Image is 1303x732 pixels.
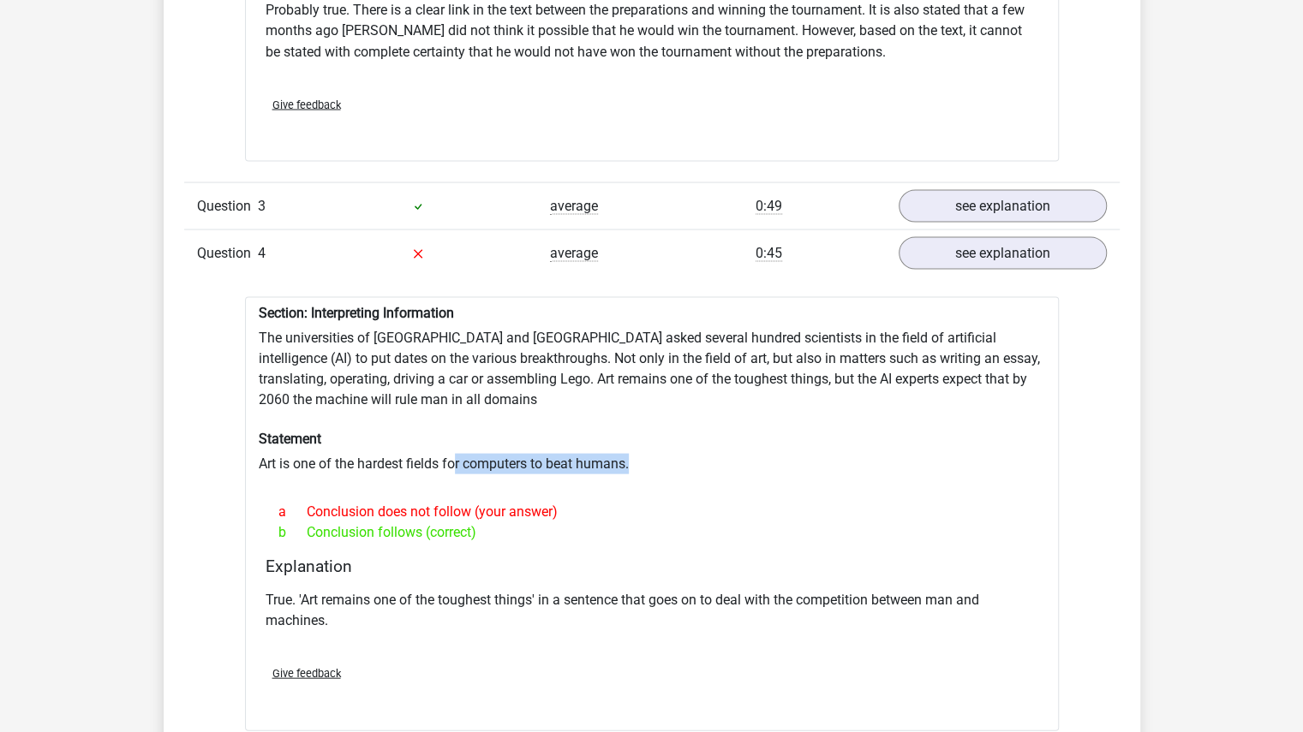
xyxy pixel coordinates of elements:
span: Question [197,195,258,216]
span: 4 [258,244,266,260]
a: see explanation [899,236,1107,269]
div: Conclusion follows (correct) [266,521,1038,542]
a: see explanation [899,189,1107,222]
span: b [278,521,307,542]
span: 3 [258,197,266,213]
h6: Section: Interpreting Information [259,304,1045,320]
span: Give feedback [272,666,341,679]
span: Question [197,242,258,263]
span: 0:45 [756,244,782,261]
span: 0:49 [756,197,782,214]
div: Conclusion does not follow (your answer) [266,501,1038,521]
h6: Statement [259,430,1045,446]
p: True. 'Art remains one of the toughest things' in a sentence that goes on to deal with the compet... [266,589,1038,630]
span: average [550,244,598,261]
span: average [550,197,598,214]
span: a [278,501,307,521]
div: The universities of [GEOGRAPHIC_DATA] and [GEOGRAPHIC_DATA] asked several hundred scientists in t... [245,296,1059,730]
span: Give feedback [272,98,341,110]
h4: Explanation [266,556,1038,575]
